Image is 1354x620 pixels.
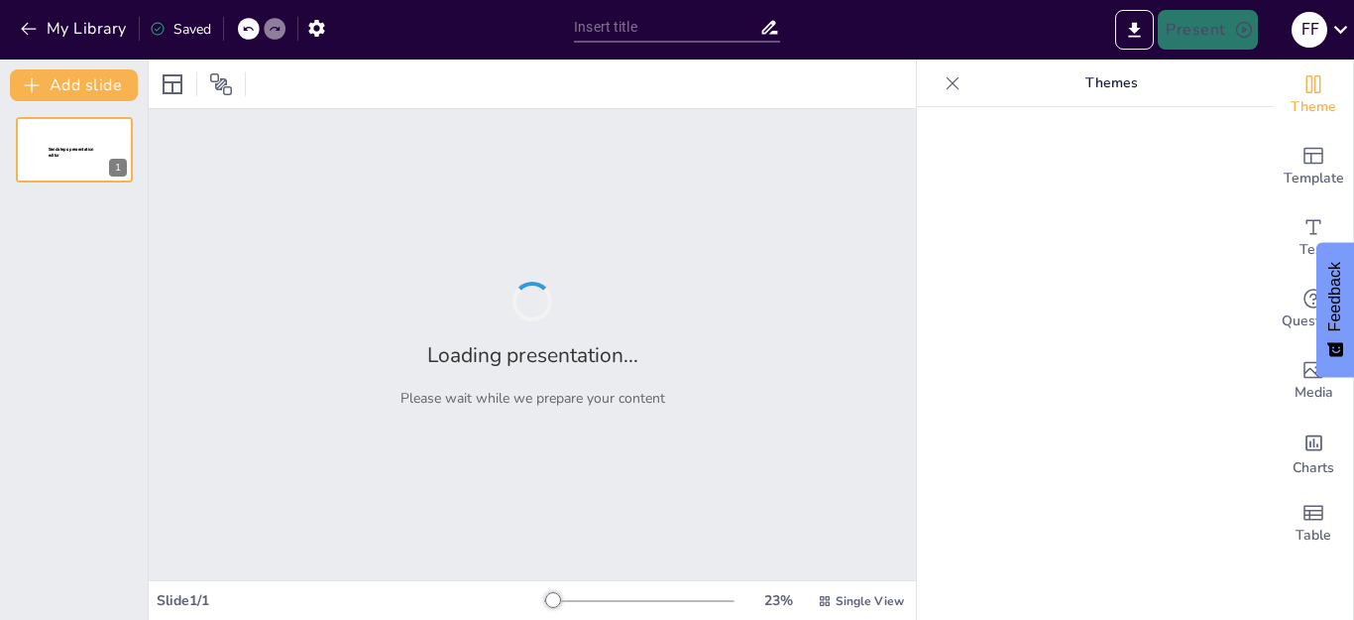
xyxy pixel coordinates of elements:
span: Template [1284,168,1344,189]
span: Feedback [1326,262,1344,331]
div: Slide 1 / 1 [157,591,544,610]
p: Themes [968,60,1254,107]
div: Add charts and graphs [1274,417,1353,488]
div: Add ready made slides [1274,131,1353,202]
div: Layout [157,68,188,100]
input: Insert title [574,13,759,42]
div: Saved [150,20,211,39]
span: Text [1299,239,1327,261]
button: Export to PowerPoint [1115,10,1154,50]
div: Add images, graphics, shapes or video [1274,345,1353,417]
button: Present [1158,10,1257,50]
h2: Loading presentation... [427,341,638,369]
button: Add slide [10,69,138,101]
span: Theme [1291,96,1336,118]
span: Sendsteps presentation editor [49,147,94,158]
button: F F [1292,10,1327,50]
div: Add text boxes [1274,202,1353,274]
button: Feedback - Show survey [1316,242,1354,377]
span: Position [209,72,233,96]
span: Questions [1282,310,1346,332]
span: Media [1295,382,1333,404]
div: F F [1292,12,1327,48]
p: Please wait while we prepare your content [400,389,665,408]
div: Add a table [1274,488,1353,559]
span: Table [1296,525,1331,547]
div: Change the overall theme [1274,60,1353,131]
button: My Library [15,13,135,45]
span: Single View [836,593,904,609]
div: Get real-time input from your audience [1274,274,1353,345]
div: 1 [16,117,133,183]
div: 1 [109,159,127,177]
span: Charts [1293,457,1334,479]
div: 23 % [754,591,802,610]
